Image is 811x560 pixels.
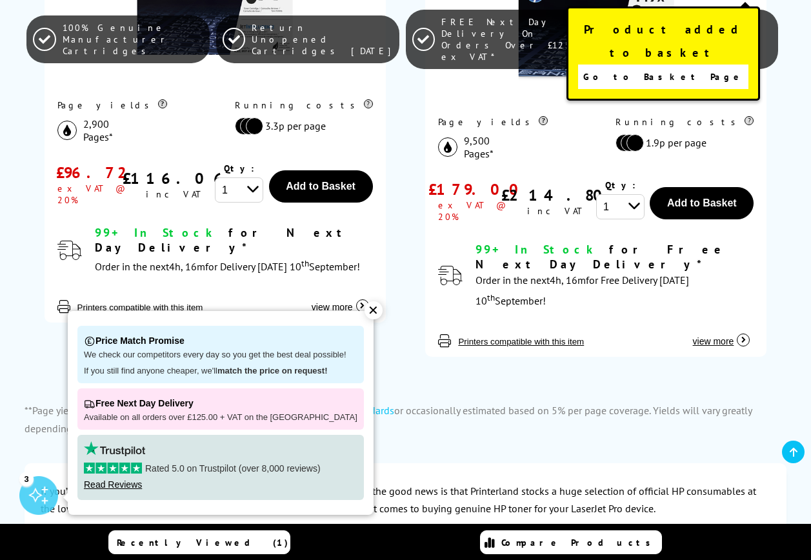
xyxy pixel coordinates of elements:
span: Recently Viewed (1) [117,537,288,548]
p: If you still find anyone cheaper, we'll [84,366,357,377]
div: £179.00 [428,179,528,199]
img: black_icon.svg [438,137,457,157]
li: 1.9p per page [616,134,747,152]
div: ex VAT @ 20% [57,183,136,206]
a: Compare Products [480,530,662,554]
button: view more [308,288,373,313]
div: ex VAT @ 20% [438,199,517,223]
div: ✕ [365,301,383,319]
p: Free Next Day Delivery [84,395,357,412]
sup: th [487,292,495,303]
div: £214.80 [501,185,612,205]
span: Add to Basket [667,197,737,208]
a: Read Reviews [84,479,142,490]
span: Qty: [224,163,254,174]
button: Add to Basket [269,170,373,203]
span: for Free Next Day Delivery* [476,242,726,272]
div: £116.06 [123,168,228,188]
div: Page yields [438,116,548,128]
button: Printers compatible with this item [454,336,588,347]
span: 9,500 Pages* [464,134,494,160]
div: £96.72 [56,163,137,183]
div: inc VAT [146,188,205,200]
button: Add to Basket [650,187,754,219]
span: FREE Next Day Delivery On Orders Over £125 ex VAT* [441,16,582,63]
span: 99+ In Stock [476,242,598,257]
div: Running costs [235,99,373,111]
span: view more [312,302,353,312]
span: Order in the next for Delivery [DATE] 10 September! [95,260,360,273]
strong: match the price on request! [217,366,327,375]
div: 3 [19,472,34,486]
p: We check our competitors every day so you get the best deal possible! [84,350,357,361]
span: 4h, 16m [550,274,586,286]
p: Price Match Promise [84,332,357,350]
div: modal_delivery [476,242,754,310]
img: black_icon.svg [57,121,77,140]
a: Recently Viewed (1) [108,530,290,554]
img: trustpilot rating [84,441,145,456]
span: 4h, 16m [169,260,205,273]
div: Page yields [57,99,167,111]
span: Go to Basket Page [583,68,744,86]
a: Go to Basket Page [578,65,748,89]
span: for Next Day Delivery* [95,225,350,255]
div: modal_delivery [95,225,373,276]
img: stars-5.svg [84,463,142,474]
span: Order in the next for Free Delivery [DATE] 10 September! [476,274,689,308]
button: view more [689,323,754,347]
span: 2,900 Pages* [83,117,113,143]
sup: th [301,257,309,269]
span: Compare Products [501,537,657,548]
span: 100% Genuine Manufacturer Cartridges [63,22,203,57]
p: Rated 5.0 on Trustpilot (over 8,000 reviews) [84,463,357,474]
li: 3.3p per page [235,117,366,135]
button: Printers compatible with this item [74,302,207,313]
p: If you’re looking to buy HP LaserJet Pro 4002 Mono Printer toner cartridges, the good news is tha... [41,483,771,517]
span: Add to Basket [286,181,355,192]
div: Running costs [616,116,754,128]
span: Return Unopened Cartridges [DATE] [252,22,392,57]
p: Available on all orders over £125.00 + VAT on the [GEOGRAPHIC_DATA] [84,412,357,423]
div: inc VAT [527,205,586,217]
span: Qty: [605,179,636,191]
p: **Page yields are declared by the manufacturer in accordance with or occasionally estimated based... [25,402,787,437]
span: 99+ In Stock [95,225,217,240]
span: view more [693,336,734,346]
div: Product added to basket [566,6,760,101]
